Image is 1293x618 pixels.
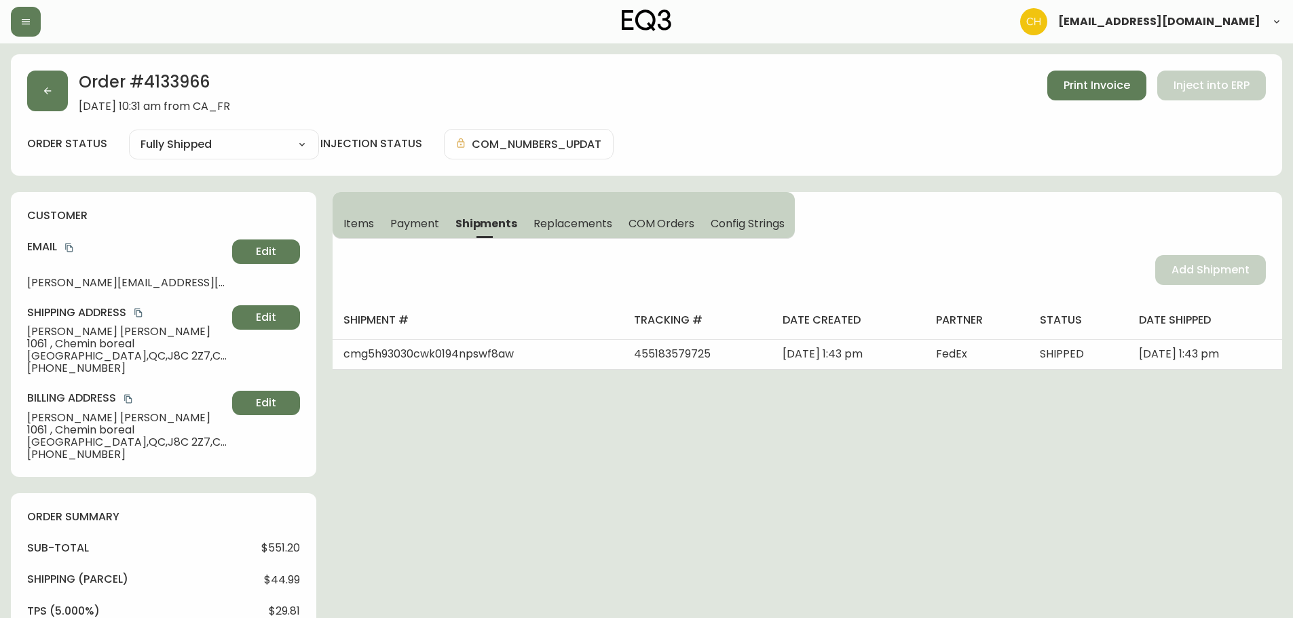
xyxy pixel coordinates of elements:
span: Edit [256,244,276,259]
span: Items [343,216,374,231]
h4: Shipping Address [27,305,227,320]
span: Replacements [533,216,612,231]
span: [PHONE_NUMBER] [27,448,227,461]
button: copy [132,306,145,320]
h4: injection status [320,136,422,151]
img: 6288462cea190ebb98a2c2f3c744dd7e [1020,8,1047,35]
h4: partner [936,313,1018,328]
span: Payment [390,216,439,231]
h4: tracking # [634,313,761,328]
h4: sub-total [27,541,89,556]
h4: date created [783,313,915,328]
span: FedEx [936,346,967,362]
span: [PERSON_NAME] [PERSON_NAME] [27,326,227,338]
span: COM Orders [629,216,695,231]
span: $44.99 [264,574,300,586]
button: Edit [232,305,300,330]
span: Config Strings [711,216,784,231]
h4: customer [27,208,300,223]
span: 1061 , Chemin boreal [27,424,227,436]
span: [PERSON_NAME][EMAIL_ADDRESS][PERSON_NAME][DOMAIN_NAME] [27,277,227,289]
span: Edit [256,395,276,410]
span: [GEOGRAPHIC_DATA] , QC , J8C 2Z7 , CA [27,350,227,362]
span: [DATE] 10:31 am from CA_FR [79,100,230,113]
span: $551.20 [261,542,300,554]
h4: order summary [27,509,300,524]
span: Shipments [455,216,518,231]
button: copy [62,241,76,254]
label: order status [27,136,107,151]
span: [DATE] 1:43 pm [783,346,863,362]
span: Print Invoice [1064,78,1130,93]
h4: Billing Address [27,391,227,406]
span: SHIPPED [1040,346,1084,362]
span: [PERSON_NAME] [PERSON_NAME] [27,412,227,424]
span: [GEOGRAPHIC_DATA] , QC , J8C 2Z7 , CA [27,436,227,448]
button: copy [121,392,135,406]
span: [EMAIL_ADDRESS][DOMAIN_NAME] [1058,16,1260,27]
h2: Order # 4133966 [79,71,230,100]
span: [PHONE_NUMBER] [27,362,227,374]
span: Edit [256,310,276,325]
button: Print Invoice [1047,71,1146,100]
h4: status [1040,313,1118,328]
span: cmg5h93030cwk0194npswf8aw [343,346,514,362]
h4: Email [27,239,227,254]
h4: shipment # [343,313,612,328]
span: $29.81 [269,605,300,617]
button: Edit [232,239,300,264]
h4: Shipping ( Parcel ) [27,572,128,587]
span: 455183579725 [634,346,711,362]
h4: date shipped [1139,313,1271,328]
span: [DATE] 1:43 pm [1139,346,1219,362]
button: Edit [232,391,300,415]
span: 1061 , Chemin boreal [27,338,227,350]
img: logo [622,9,672,31]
